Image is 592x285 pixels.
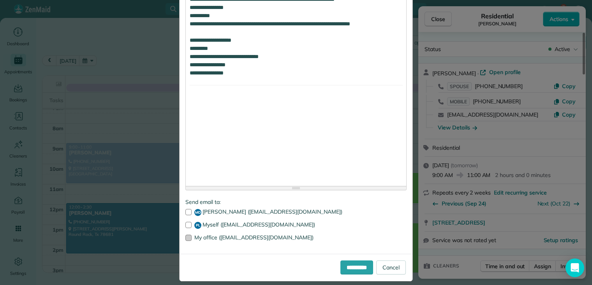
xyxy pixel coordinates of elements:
label: Myself ([EMAIL_ADDRESS][DOMAIN_NAME]) [185,222,407,229]
div: Resize [186,186,406,190]
a: Cancel [376,260,406,274]
label: Send email to: [185,198,407,206]
div: Open Intercom Messenger [566,258,584,277]
span: PL [194,222,201,229]
label: My office ([EMAIL_ADDRESS][DOMAIN_NAME]) [185,235,407,240]
span: MD [194,209,201,216]
label: [PERSON_NAME] ([EMAIL_ADDRESS][DOMAIN_NAME]) [185,209,407,216]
